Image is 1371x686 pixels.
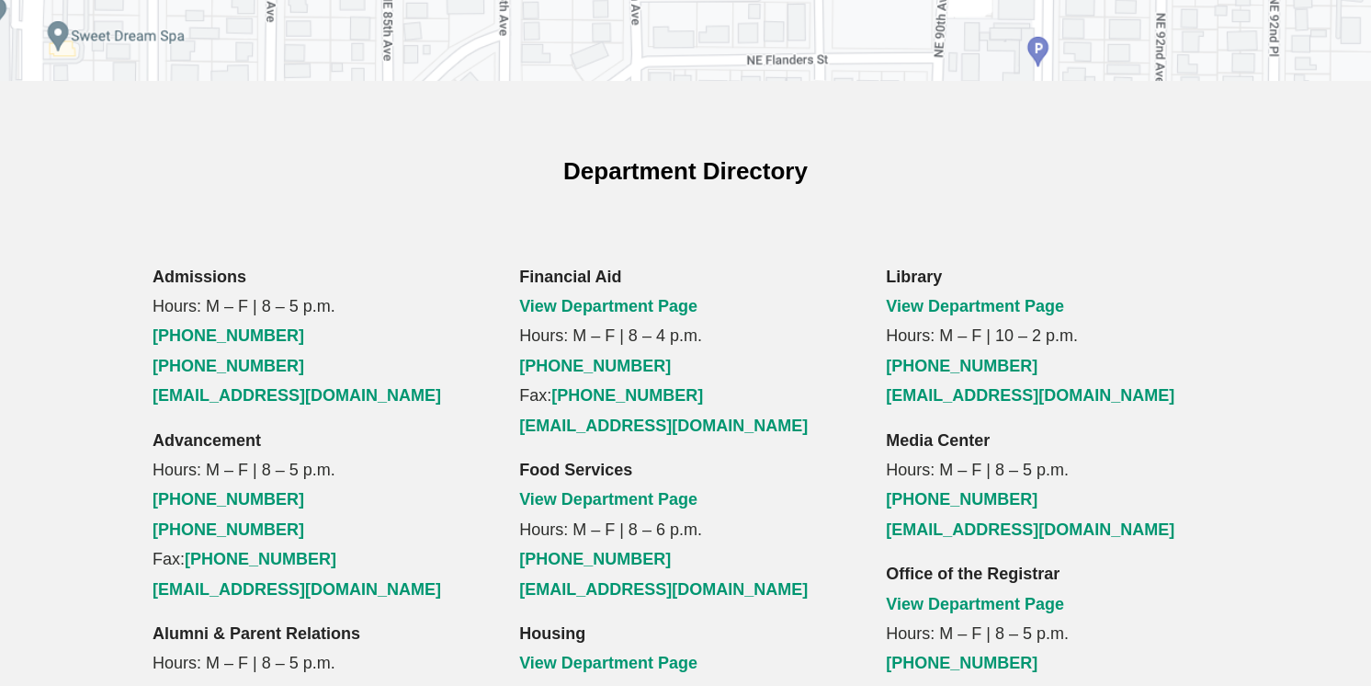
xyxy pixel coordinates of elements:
a: [PHONE_NUMBER] [519,357,671,375]
strong: Admissions [153,268,246,286]
strong: Housing [519,624,585,643]
a: View Department Page [886,297,1064,315]
a: [EMAIL_ADDRESS][DOMAIN_NAME] [519,417,808,435]
a: [PHONE_NUMBER] [185,550,336,568]
a: [PHONE_NUMBER] [153,490,304,509]
p: Hours: M – F | 10 – 2 p.m. [886,262,1218,411]
p: Hours: M – F | 8 – 5 p.m. Fax: [153,426,485,604]
p: Hours: M – F | 8 – 5 p.m. [886,426,1218,545]
a: [PHONE_NUMBER] [886,490,1037,509]
a: [PHONE_NUMBER] [153,520,304,539]
a: View Department Page [519,297,697,315]
a: [EMAIL_ADDRESS][DOMAIN_NAME] [886,520,1174,539]
a: [EMAIL_ADDRESS][DOMAIN_NAME] [153,386,441,405]
a: View Department Page [886,595,1064,613]
p: Hours: M – F | 8 – 4 p.m. Fax: [519,262,852,440]
a: [PHONE_NUMBER] [886,654,1037,672]
a: [PHONE_NUMBER] [519,550,671,568]
strong: Alumni & Parent Relations [153,624,360,643]
a: [EMAIL_ADDRESS][DOMAIN_NAME] [153,580,441,599]
strong: Food Services [519,461,632,479]
a: [EMAIL_ADDRESS][DOMAIN_NAME] [886,386,1174,405]
strong: Financial Aid [519,268,621,286]
a: [PHONE_NUMBER] [153,357,304,375]
a: [PHONE_NUMBER] [551,386,703,405]
p: Hours: M – F | 8 – 6 p.m. [519,455,852,604]
a: [EMAIL_ADDRESS][DOMAIN_NAME] [519,580,808,599]
strong: Office of the Registrar [886,565,1059,583]
p: Hours: M – F | 8 – 5 p.m. [153,262,485,411]
strong: Library [886,268,942,286]
a: View Department Page [519,654,697,672]
a: [PHONE_NUMBER] [886,357,1037,375]
h4: Department Directory [336,154,1036,188]
a: View Department Page [519,490,697,509]
strong: Advancement [153,431,261,450]
strong: Media Center [886,431,990,450]
a: [PHONE_NUMBER] [153,326,304,345]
